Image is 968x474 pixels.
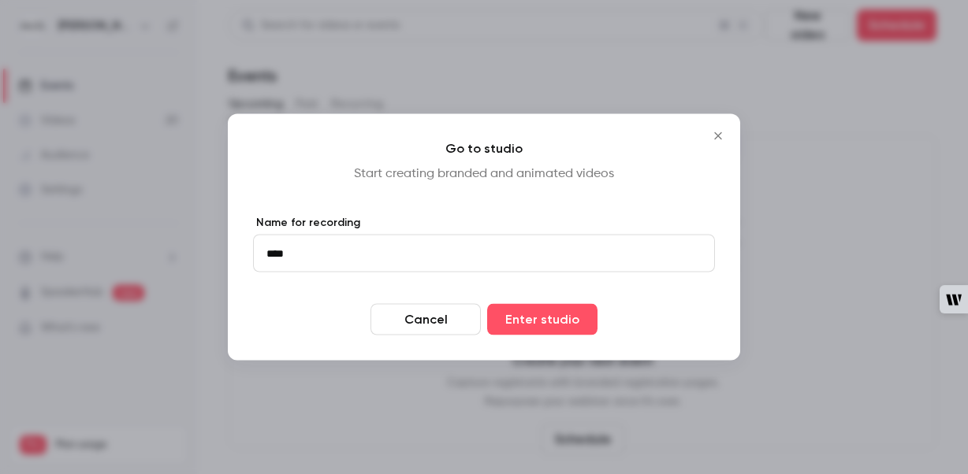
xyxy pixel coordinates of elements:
button: Enter studio [487,304,598,335]
h4: Go to studio [253,139,715,158]
button: Cancel [370,304,481,335]
label: Name for recording [253,215,715,231]
p: Start creating branded and animated videos [253,165,715,183]
button: Close [702,120,734,152]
